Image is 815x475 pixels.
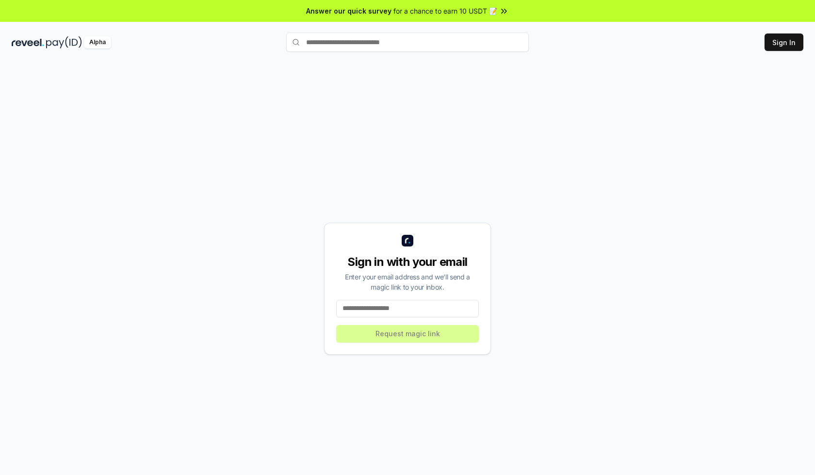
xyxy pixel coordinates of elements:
[306,6,391,16] span: Answer our quick survey
[402,235,413,246] img: logo_small
[393,6,497,16] span: for a chance to earn 10 USDT 📝
[336,272,479,292] div: Enter your email address and we’ll send a magic link to your inbox.
[46,36,82,49] img: pay_id
[84,36,111,49] div: Alpha
[336,254,479,270] div: Sign in with your email
[765,33,803,51] button: Sign In
[12,36,44,49] img: reveel_dark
